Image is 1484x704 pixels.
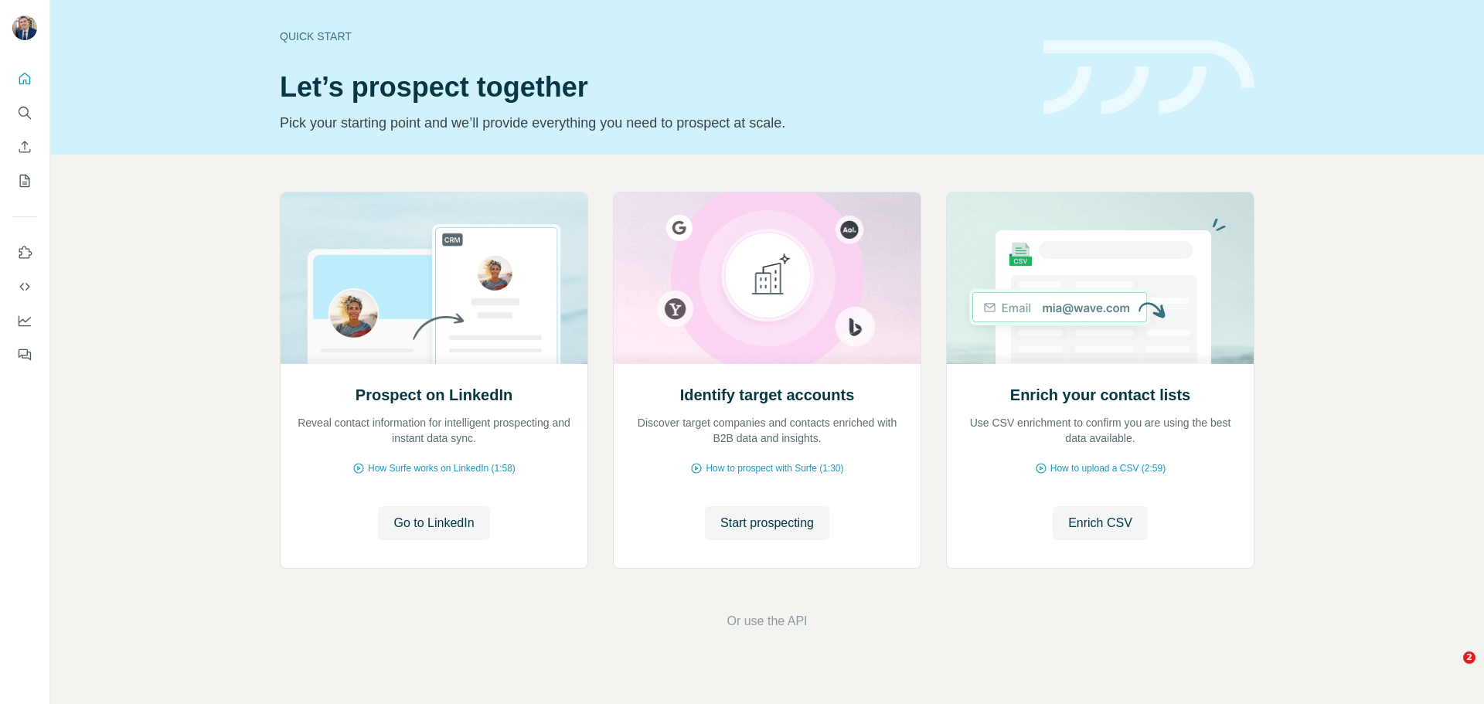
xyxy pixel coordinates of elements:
[1068,514,1132,532] span: Enrich CSV
[356,384,512,406] h2: Prospect on LinkedIn
[368,461,516,475] span: How Surfe works on LinkedIn (1:58)
[393,514,474,532] span: Go to LinkedIn
[12,239,37,267] button: Use Surfe on LinkedIn
[280,112,1025,134] p: Pick your starting point and we’ll provide everything you need to prospect at scale.
[280,29,1025,44] div: Quick start
[720,514,814,532] span: Start prospecting
[1050,461,1166,475] span: How to upload a CSV (2:59)
[1043,40,1254,115] img: banner
[12,307,37,335] button: Dashboard
[629,415,905,446] p: Discover target companies and contacts enriched with B2B data and insights.
[12,273,37,301] button: Use Surfe API
[12,15,37,40] img: Avatar
[12,99,37,127] button: Search
[12,167,37,195] button: My lists
[1010,384,1190,406] h2: Enrich your contact lists
[946,192,1254,364] img: Enrich your contact lists
[280,72,1025,103] h1: Let’s prospect together
[280,192,588,364] img: Prospect on LinkedIn
[680,384,855,406] h2: Identify target accounts
[727,612,807,631] button: Or use the API
[1431,651,1469,689] iframe: Intercom live chat
[12,341,37,369] button: Feedback
[705,506,829,540] button: Start prospecting
[1053,506,1148,540] button: Enrich CSV
[962,415,1238,446] p: Use CSV enrichment to confirm you are using the best data available.
[296,415,572,446] p: Reveal contact information for intelligent prospecting and instant data sync.
[378,506,489,540] button: Go to LinkedIn
[12,65,37,93] button: Quick start
[12,133,37,161] button: Enrich CSV
[1463,651,1475,664] span: 2
[706,461,843,475] span: How to prospect with Surfe (1:30)
[613,192,921,364] img: Identify target accounts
